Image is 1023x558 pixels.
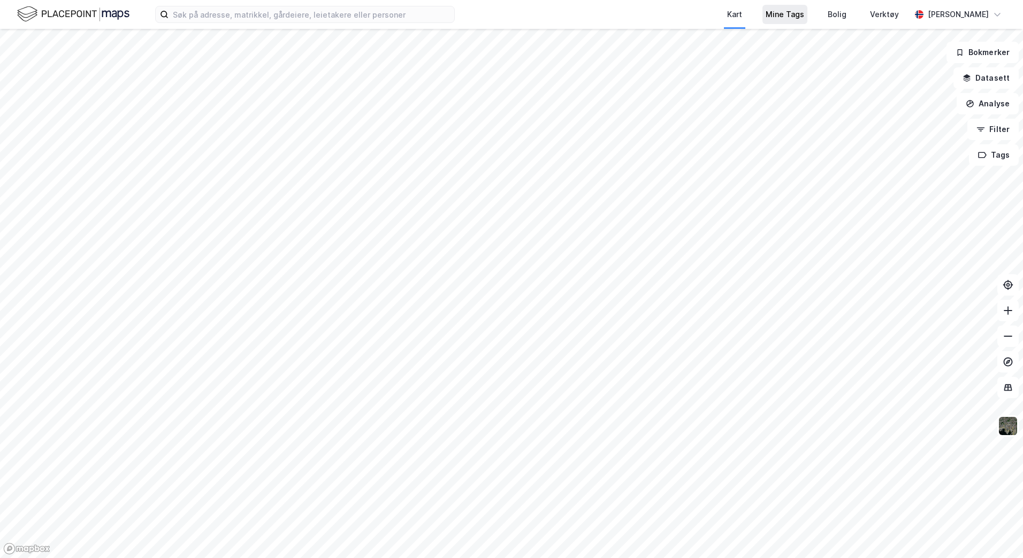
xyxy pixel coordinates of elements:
img: logo.f888ab2527a4732fd821a326f86c7f29.svg [17,5,129,24]
iframe: Chat Widget [969,507,1023,558]
button: Filter [967,119,1019,140]
button: Bokmerker [946,42,1019,63]
button: Datasett [953,67,1019,89]
button: Tags [969,144,1019,166]
img: 9k= [998,416,1018,436]
div: Mine Tags [766,8,804,21]
div: Kart [727,8,742,21]
button: Analyse [957,93,1019,114]
div: Kontrollprogram for chat [969,507,1023,558]
div: Verktøy [870,8,899,21]
input: Søk på adresse, matrikkel, gårdeiere, leietakere eller personer [169,6,454,22]
a: Mapbox homepage [3,542,50,555]
div: [PERSON_NAME] [928,8,989,21]
div: Bolig [828,8,846,21]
